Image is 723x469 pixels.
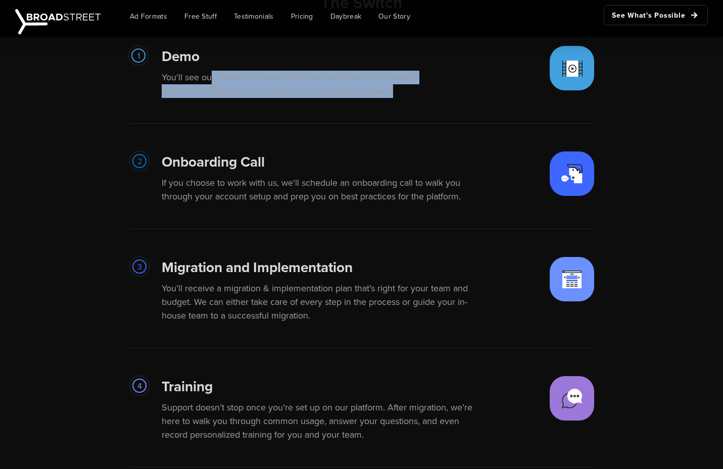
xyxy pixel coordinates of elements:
iframe: profile [4,15,158,92]
span: Our Story [378,11,410,22]
span: 2 [137,155,142,167]
span: Daybreak [330,11,361,22]
a: Our Story [371,5,418,28]
h3: Demo [162,46,485,67]
img: Broadstreet | The Ad Manager for Small Publishers [15,9,101,34]
a: Free Stuff [177,5,224,28]
span: 3 [137,261,142,273]
a: Daybreak [323,5,369,28]
p: If you choose to work with us, we'll schedule an onboarding call to walk you through your account... [162,176,485,203]
p: You’ll receive a migration & implementation plan that’s right for your team and budget. We can ei... [162,282,485,323]
span: Testimonials [234,11,274,22]
span: Ad Formats [130,11,167,22]
p: You'll see our platform in action and learn the three core reasons [PERSON_NAME] is the solution ... [162,71,485,98]
span: Free Stuff [184,11,217,22]
a: See What's Possible [604,5,708,25]
a: Pricing [283,5,321,28]
span: 1 [137,50,140,62]
span: Pricing [291,11,313,22]
a: Testimonials [226,5,281,28]
span: 4 [137,380,142,392]
h3: Training [162,376,485,397]
p: Support doesn’t stop once you’re set up on our platform. After migration, we’re here to walk you ... [162,401,485,442]
h3: Onboarding Call [162,151,485,172]
h3: Migration and Implementation [162,257,485,278]
a: Ad Formats [122,5,175,28]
